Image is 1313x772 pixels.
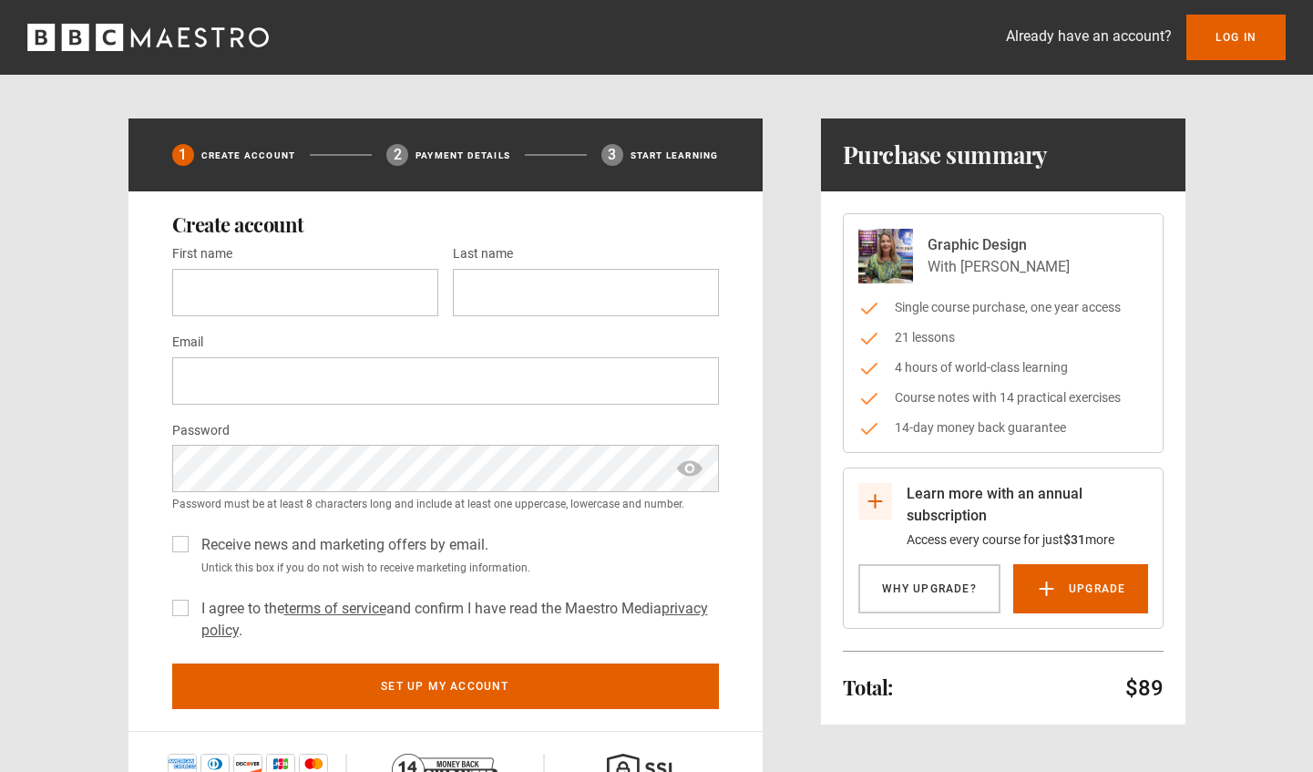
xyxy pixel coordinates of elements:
[1013,564,1147,613] a: Upgrade
[201,149,296,162] p: Create Account
[1186,15,1286,60] a: Log In
[172,243,232,265] label: First name
[601,144,623,166] div: 3
[1125,674,1164,703] p: $89
[858,328,1148,347] li: 21 lessons
[928,256,1070,278] p: With [PERSON_NAME]
[172,496,719,512] small: Password must be at least 8 characters long and include at least one uppercase, lowercase and num...
[858,358,1148,377] li: 4 hours of world-class learning
[858,418,1148,437] li: 14-day money back guarantee
[858,298,1148,317] li: Single course purchase, one year access
[858,564,1000,613] a: Why Upgrade?
[172,420,230,442] label: Password
[172,144,194,166] div: 1
[284,600,386,617] a: terms of service
[172,664,719,709] button: Set up my account
[194,534,488,556] label: Receive news and marketing offers by email.
[172,332,203,354] label: Email
[928,234,1070,256] p: Graphic Design
[907,483,1148,527] p: Learn more with an annual subscription
[675,445,704,492] span: show password
[631,149,719,162] p: Start learning
[386,144,408,166] div: 2
[172,213,719,235] h2: Create account
[194,598,719,642] label: I agree to the and confirm I have read the Maestro Media .
[194,560,719,576] small: Untick this box if you do not wish to receive marketing information.
[907,530,1148,550] p: Access every course for just more
[843,140,1048,170] h1: Purchase summary
[453,243,513,265] label: Last name
[415,149,510,162] p: Payment details
[1006,26,1172,47] p: Already have an account?
[858,388,1148,407] li: Course notes with 14 practical exercises
[843,676,893,698] h2: Total:
[1063,532,1085,547] span: $31
[27,24,269,51] svg: BBC Maestro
